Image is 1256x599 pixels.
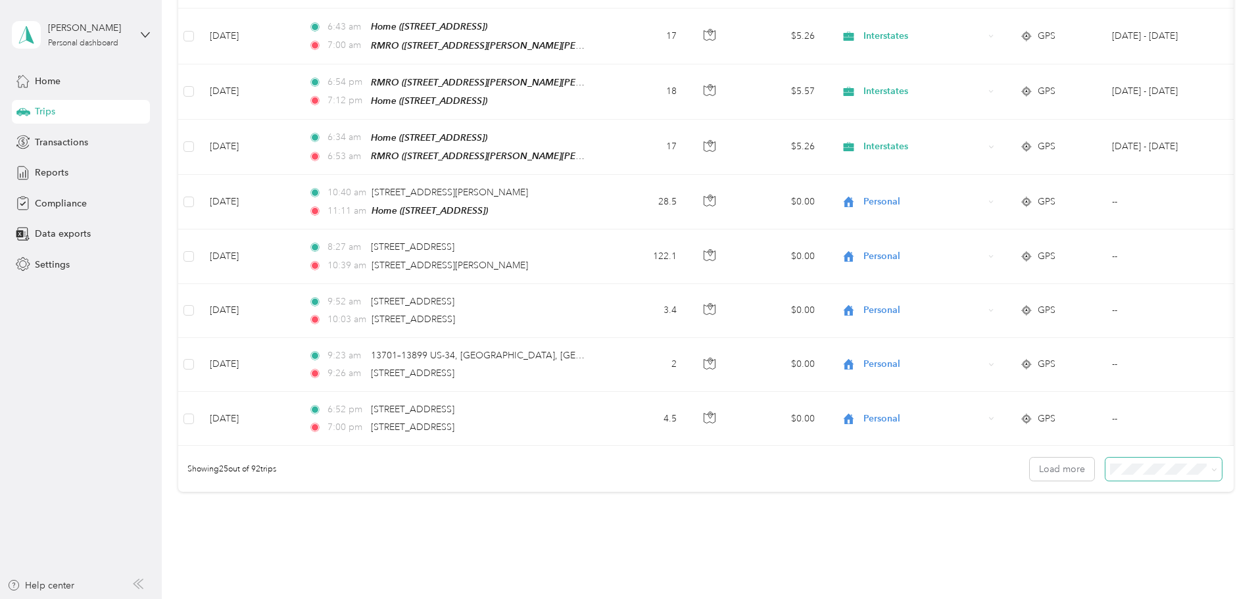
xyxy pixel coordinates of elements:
span: RMRO ([STREET_ADDRESS][PERSON_NAME][PERSON_NAME][US_STATE]) [371,77,685,88]
iframe: Everlance-gr Chat Button Frame [1182,525,1256,599]
td: [DATE] [199,392,298,446]
span: 10:39 am [327,258,366,273]
span: Personal [863,412,984,426]
div: [PERSON_NAME] [48,21,130,35]
td: $0.00 [733,284,825,338]
span: [STREET_ADDRESS] [371,368,454,379]
button: Load more [1030,458,1094,481]
span: RMRO ([STREET_ADDRESS][PERSON_NAME][PERSON_NAME][US_STATE]) [371,40,685,51]
span: [STREET_ADDRESS][PERSON_NAME] [372,260,528,271]
span: 6:53 am [327,149,365,164]
span: 9:26 am [327,366,365,381]
span: Home [35,74,60,88]
span: GPS [1038,29,1055,43]
span: [STREET_ADDRESS] [371,421,454,433]
td: 4.5 [600,392,687,446]
td: 17 [600,120,687,175]
span: 7:00 am [327,38,365,53]
td: 2 [600,338,687,392]
td: [DATE] [199,284,298,338]
td: 18 [600,64,687,120]
td: 3.4 [600,284,687,338]
span: [STREET_ADDRESS] [371,241,454,252]
td: $0.00 [733,338,825,392]
span: Interstates [863,29,984,43]
span: Personal [863,195,984,209]
span: GPS [1038,84,1055,99]
span: 7:00 pm [327,420,365,435]
span: Personal [863,249,984,264]
td: [DATE] [199,338,298,392]
span: 9:52 am [327,295,365,309]
td: [DATE] [199,120,298,175]
span: 6:54 pm [327,75,365,89]
td: [DATE] [199,9,298,64]
td: -- [1101,392,1221,446]
td: $0.00 [733,175,825,229]
span: Interstates [863,139,984,154]
span: RMRO ([STREET_ADDRESS][PERSON_NAME][PERSON_NAME][US_STATE]) [371,151,685,162]
span: GPS [1038,412,1055,426]
span: 7:12 pm [327,93,365,108]
span: Home ([STREET_ADDRESS]) [371,21,487,32]
span: 6:34 am [327,130,365,145]
span: 13701–13899 US-34, [GEOGRAPHIC_DATA], [GEOGRAPHIC_DATA] [371,350,655,361]
span: [STREET_ADDRESS] [372,314,455,325]
span: Data exports [35,227,91,241]
span: Trips [35,105,55,118]
span: [STREET_ADDRESS] [371,404,454,415]
span: [STREET_ADDRESS] [371,296,454,307]
span: [STREET_ADDRESS][PERSON_NAME] [372,187,528,198]
span: GPS [1038,195,1055,209]
span: 6:43 am [327,20,365,34]
span: GPS [1038,357,1055,371]
td: -- [1101,284,1221,338]
td: 122.1 [600,229,687,283]
td: $5.57 [733,64,825,120]
td: -- [1101,229,1221,283]
td: $5.26 [733,9,825,64]
span: 11:11 am [327,204,366,218]
td: -- [1101,338,1221,392]
span: 8:27 am [327,240,365,254]
span: GPS [1038,249,1055,264]
span: Compliance [35,197,87,210]
td: $5.26 [733,120,825,175]
div: Personal dashboard [48,39,118,47]
td: 28.5 [600,175,687,229]
span: Showing 25 out of 92 trips [178,464,276,475]
td: Aug 1 - 31, 2025 [1101,64,1221,120]
span: GPS [1038,139,1055,154]
span: Home ([STREET_ADDRESS]) [372,205,488,216]
td: 17 [600,9,687,64]
span: Reports [35,166,68,180]
span: 9:23 am [327,348,365,363]
button: Help center [7,579,74,592]
span: Personal [863,303,984,318]
td: -- [1101,175,1221,229]
span: Interstates [863,84,984,99]
span: Personal [863,357,984,371]
td: [DATE] [199,229,298,283]
td: [DATE] [199,175,298,229]
span: Transactions [35,135,88,149]
span: 6:52 pm [327,402,365,417]
span: GPS [1038,303,1055,318]
span: Home ([STREET_ADDRESS]) [371,132,487,143]
span: 10:40 am [327,185,366,200]
td: [DATE] [199,64,298,120]
span: Home ([STREET_ADDRESS]) [371,95,487,106]
td: $0.00 [733,229,825,283]
span: 10:03 am [327,312,366,327]
td: Aug 1 - 31, 2025 [1101,9,1221,64]
td: $0.00 [733,392,825,446]
td: Aug 1 - 31, 2025 [1101,120,1221,175]
span: Settings [35,258,70,272]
